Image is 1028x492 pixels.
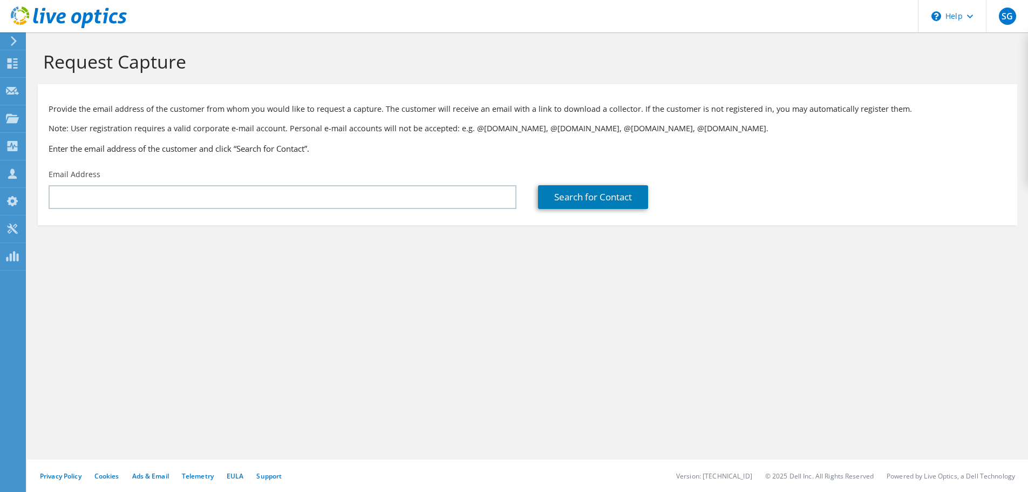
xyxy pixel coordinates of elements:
[182,471,214,481] a: Telemetry
[132,471,169,481] a: Ads & Email
[931,11,941,21] svg: \n
[40,471,81,481] a: Privacy Policy
[49,169,100,180] label: Email Address
[49,123,1006,134] p: Note: User registration requires a valid corporate e-mail account. Personal e-mail accounts will ...
[227,471,243,481] a: EULA
[94,471,119,481] a: Cookies
[676,471,752,481] li: Version: [TECHNICAL_ID]
[43,50,1006,73] h1: Request Capture
[765,471,874,481] li: © 2025 Dell Inc. All Rights Reserved
[256,471,282,481] a: Support
[538,185,648,209] a: Search for Contact
[887,471,1015,481] li: Powered by Live Optics, a Dell Technology
[999,8,1016,25] span: SG
[49,143,1006,154] h3: Enter the email address of the customer and click “Search for Contact”.
[49,103,1006,115] p: Provide the email address of the customer from whom you would like to request a capture. The cust...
